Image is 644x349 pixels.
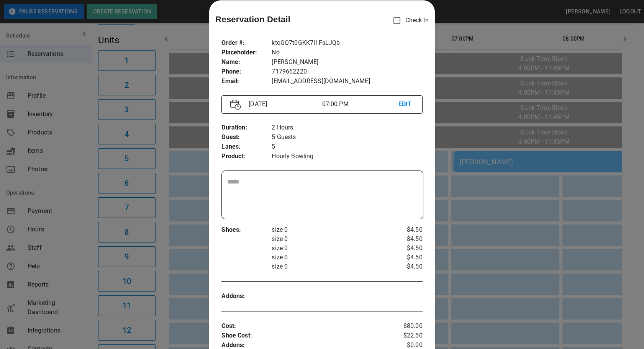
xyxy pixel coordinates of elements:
p: 2 Hours [272,123,422,133]
p: Shoe Cost : [221,331,389,341]
p: [PERSON_NAME] [272,57,422,67]
p: Email : [221,77,272,86]
p: Reservation Detail [215,13,290,26]
p: size 0 [272,234,389,244]
p: $4.50 [389,225,422,234]
p: 07:00 PM [322,100,398,109]
p: Phone : [221,67,272,77]
p: [EMAIL_ADDRESS][DOMAIN_NAME] [272,77,422,86]
p: Cost : [221,321,389,331]
p: Shoes : [221,225,272,235]
p: $22.50 [389,331,422,341]
p: No [272,48,422,57]
p: EDIT [398,100,414,109]
p: $4.50 [389,234,422,244]
p: $4.50 [389,262,422,271]
p: Guest : [221,133,272,142]
p: $4.50 [389,253,422,262]
p: $4.50 [389,244,422,253]
p: Lanes : [221,142,272,152]
p: size 0 [272,225,389,234]
p: Placeholder : [221,48,272,57]
p: 5 [272,142,422,152]
p: $80.00 [389,321,422,331]
p: 5 Guests [272,133,422,142]
p: 7179662220 [272,67,422,77]
p: Name : [221,57,272,67]
p: ktoGQ7t0GKK7I1FsLJQb [272,38,422,48]
p: Duration : [221,123,272,133]
p: size 0 [272,253,389,262]
p: Check In [389,13,428,29]
p: Product : [221,152,272,161]
p: [DATE] [246,100,322,109]
p: size 0 [272,262,389,271]
p: Order # : [221,38,272,48]
p: size 0 [272,244,389,253]
img: Vector [230,100,241,110]
p: Addons : [221,292,272,301]
p: Hourly Bowling [272,152,422,161]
